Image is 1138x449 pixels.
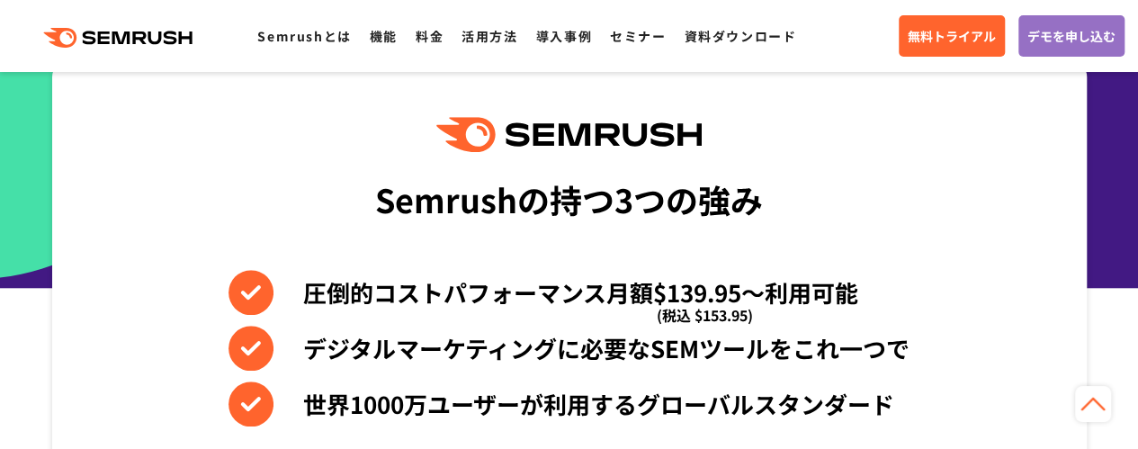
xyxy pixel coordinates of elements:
span: 無料トライアル [908,26,996,46]
li: デジタルマーケティングに必要なSEMツールをこれ一つで [228,326,910,371]
a: 資料ダウンロード [684,27,796,45]
img: Semrush [436,117,701,152]
a: 無料トライアル [899,15,1005,57]
a: デモを申し込む [1018,15,1125,57]
a: 導入事例 [536,27,592,45]
span: (税込 $153.95) [657,292,753,337]
a: セミナー [610,27,666,45]
li: 世界1000万ユーザーが利用するグローバルスタンダード [228,382,910,427]
a: 活用方法 [461,27,517,45]
a: 機能 [370,27,398,45]
div: Semrushの持つ3つの強み [375,166,763,232]
li: 圧倒的コストパフォーマンス月額$139.95〜利用可能 [228,270,910,315]
a: Semrushとは [257,27,351,45]
span: デモを申し込む [1027,26,1116,46]
a: 料金 [416,27,444,45]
